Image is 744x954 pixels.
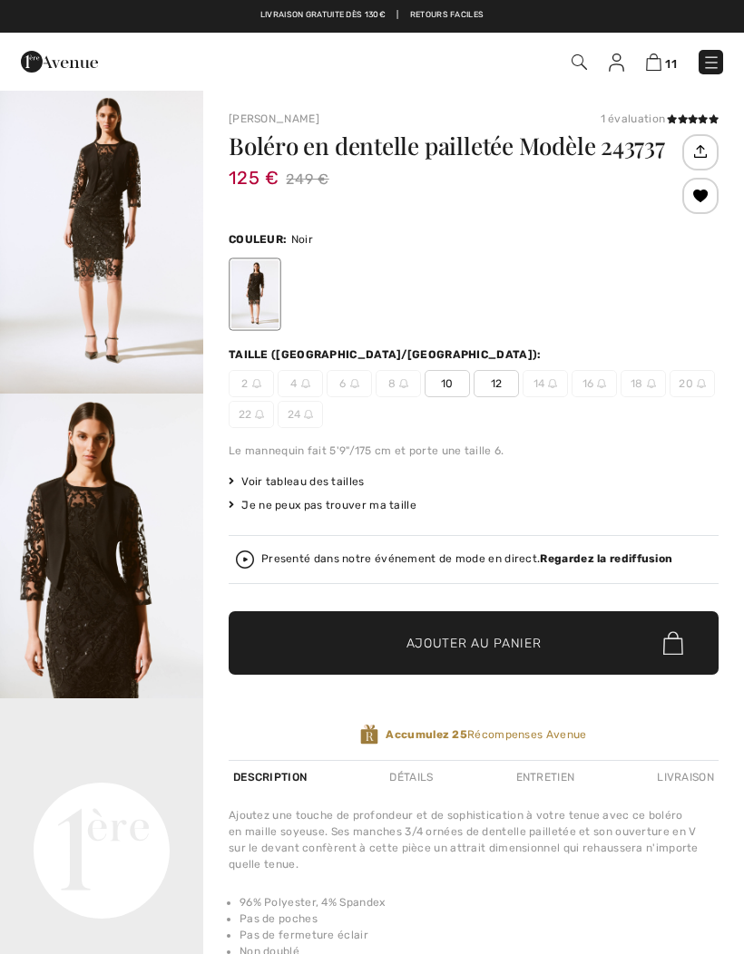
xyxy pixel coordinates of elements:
[652,761,719,793] div: Livraison
[621,370,666,397] span: 18
[540,552,672,565] strong: Regardez la rediffusion
[229,761,311,793] div: Description
[597,379,606,388] img: ring-m.svg
[229,473,365,490] span: Voir tableau des tailles
[406,634,542,653] span: Ajouter au panier
[261,553,672,565] div: Presenté dans notre événement de mode en direct.
[252,379,261,388] img: ring-m.svg
[410,9,485,22] a: Retours faciles
[376,370,421,397] span: 8
[697,379,706,388] img: ring-m.svg
[255,410,264,419] img: ring-m.svg
[236,550,254,569] img: Regardez la rediffusion
[278,401,323,428] span: 24
[512,761,580,793] div: Entretien
[386,728,467,741] strong: Accumulez 25
[386,726,586,743] span: Récompenses Avenue
[350,379,359,388] img: ring-m.svg
[665,57,677,71] span: 11
[474,370,519,397] span: 12
[609,54,624,72] img: Mes infos
[327,370,372,397] span: 6
[572,54,587,70] img: Recherche
[229,807,719,872] div: Ajoutez une touche de profondeur et de sophistication à votre tenue avec ce boléro en maille soye...
[702,54,720,72] img: Menu
[647,379,656,388] img: ring-m.svg
[229,401,274,428] span: 22
[601,111,719,127] div: 1 évaluation
[240,910,719,927] li: Pas de poches
[21,52,98,69] a: 1ère Avenue
[240,927,719,943] li: Pas de fermeture éclair
[278,370,323,397] span: 4
[663,631,683,655] img: Bag.svg
[425,370,470,397] span: 10
[301,379,310,388] img: ring-m.svg
[260,9,386,22] a: Livraison gratuite dès 130€
[385,761,437,793] div: Détails
[291,233,313,246] span: Noir
[548,379,557,388] img: ring-m.svg
[360,724,378,745] img: Récompenses Avenue
[231,260,279,328] div: Noir
[399,379,408,388] img: ring-m.svg
[229,346,545,363] div: Taille ([GEOGRAPHIC_DATA]/[GEOGRAPHIC_DATA]):
[396,9,398,22] span: |
[229,233,287,246] span: Couleur:
[670,370,715,397] span: 20
[304,410,313,419] img: ring-m.svg
[646,51,677,73] a: 11
[646,54,661,71] img: Panier d'achat
[229,134,678,158] h1: Boléro en dentelle pailletée Modèle 243737
[523,370,568,397] span: 14
[229,497,719,513] div: Je ne peux pas trouver ma taille
[229,112,319,125] a: [PERSON_NAME]
[685,136,715,167] img: Partagez
[229,370,274,397] span: 2
[572,370,617,397] span: 16
[21,44,98,80] img: 1ère Avenue
[229,149,279,189] span: 125 €
[229,611,719,675] button: Ajouter au panier
[240,894,719,910] li: 96% Polyester, 4% Spandex
[229,443,719,459] div: Le mannequin fait 5'9"/175 cm et porte une taille 6.
[286,166,328,193] span: 249 €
